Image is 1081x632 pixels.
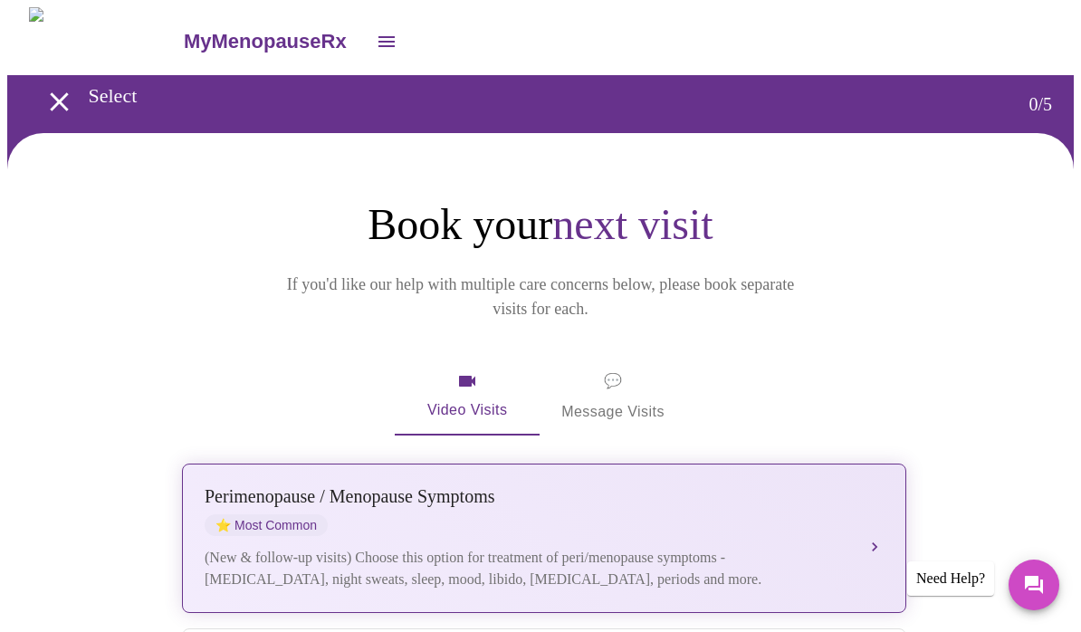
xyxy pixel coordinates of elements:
[205,486,847,507] div: Perimenopause / Menopause Symptoms
[1028,94,1052,115] h3: 0 / 5
[907,561,994,596] div: Need Help?
[205,514,328,536] span: Most Common
[182,464,906,613] button: Perimenopause / Menopause SymptomsstarMost Common(New & follow-up visits) Choose this option for ...
[215,518,231,532] span: star
[29,7,181,75] img: MyMenopauseRx Logo
[33,75,86,129] button: open drawer
[604,369,622,394] span: message
[1009,560,1059,610] button: Messages
[416,370,518,423] span: Video Visits
[365,20,408,63] button: open drawer
[89,84,957,108] h3: Select
[552,200,713,248] span: next visit
[181,10,364,73] a: MyMenopauseRx
[262,273,819,321] p: If you'd like our help with multiple care concerns below, please book separate visits for each.
[178,198,903,251] h1: Book your
[184,30,347,53] h3: MyMenopauseRx
[561,369,665,425] span: Message Visits
[205,547,847,590] div: (New & follow-up visits) Choose this option for treatment of peri/menopause symptoms - [MEDICAL_D...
